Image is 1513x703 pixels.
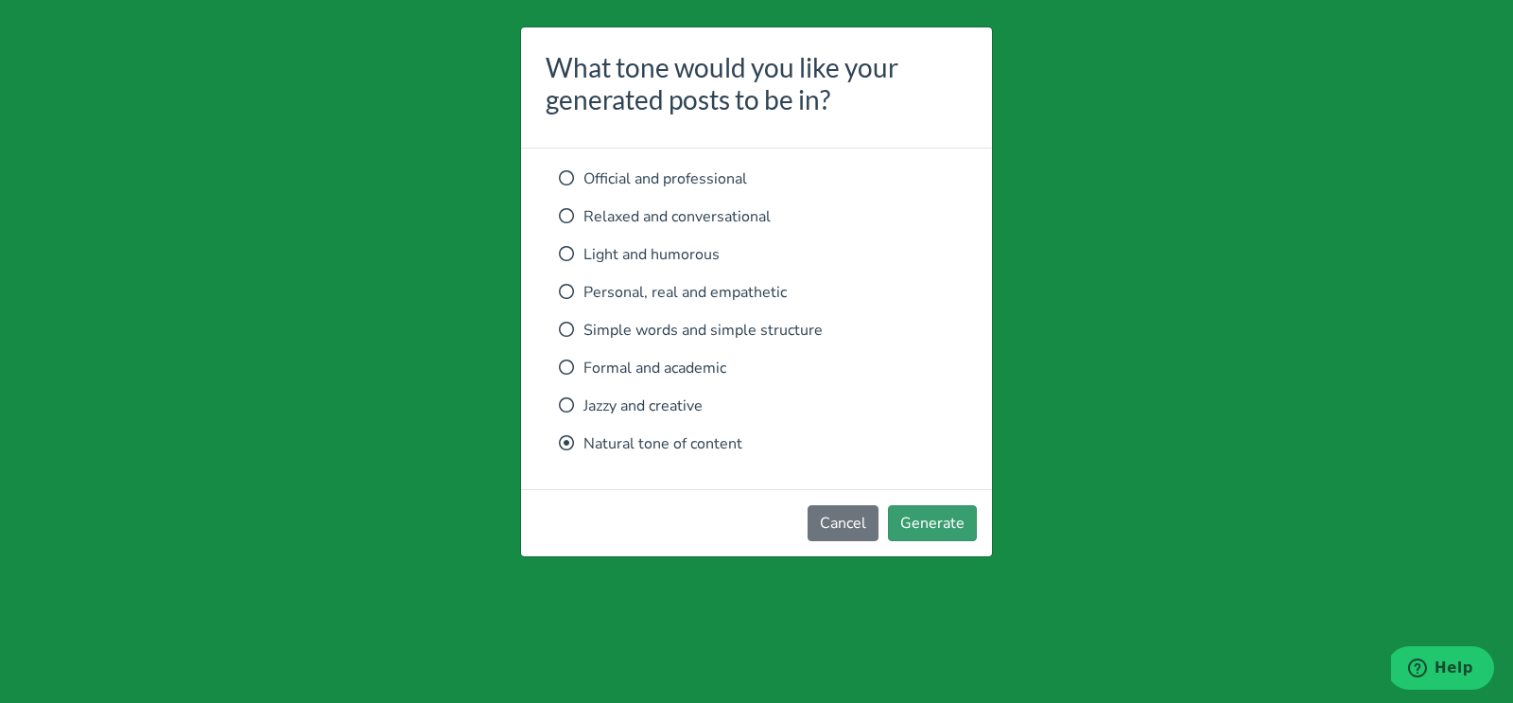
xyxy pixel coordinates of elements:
p: Relaxed and conversational [559,205,954,228]
p: Personal, real and empathetic [559,281,954,304]
iframe: Opens a widget where you can find more information [1391,646,1494,694]
p: Natural tone of content [559,432,954,455]
button: Cancel [808,505,878,541]
p: Formal and academic [559,357,954,379]
h3: What tone would you like your generated posts to be in? [546,52,967,115]
button: Generate [888,505,977,541]
p: Simple words and simple structure [559,319,954,342]
p: Official and professional [559,167,954,190]
p: Jazzy and creative [559,395,954,417]
p: Light and humorous [559,243,954,266]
